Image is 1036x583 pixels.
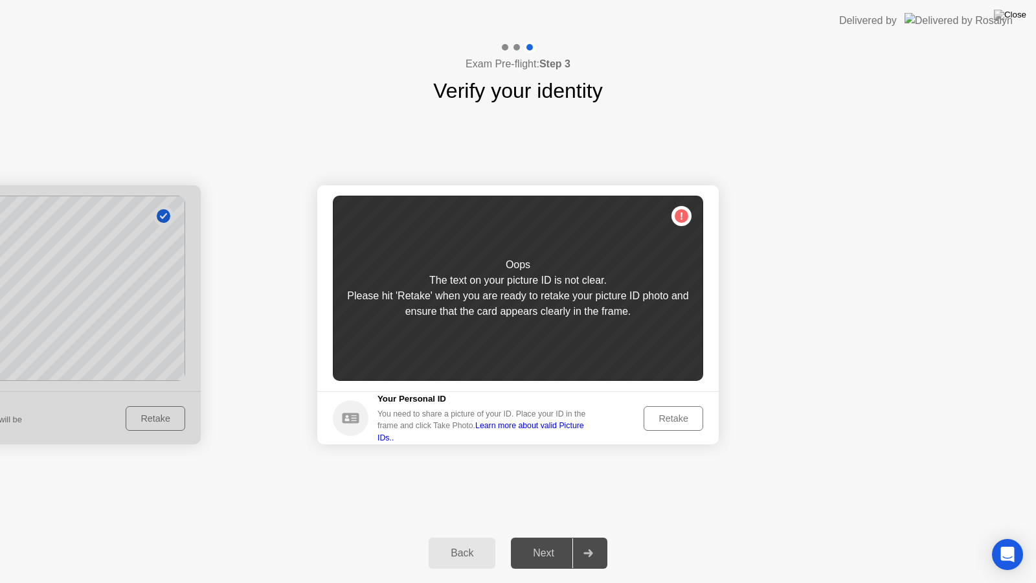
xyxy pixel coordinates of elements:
[377,421,584,442] a: Learn more about valid Picture IDs..
[539,58,570,69] b: Step 3
[506,257,530,273] div: Oops
[648,413,699,424] div: Retake
[377,408,595,444] div: You need to share a picture of your ID. Place your ID in the frame and click Take Photo.
[644,406,703,431] button: Retake
[515,547,572,559] div: Next
[992,539,1023,570] div: Open Intercom Messenger
[905,13,1013,28] img: Delivered by Rosalyn
[433,547,491,559] div: Back
[429,538,495,569] button: Back
[333,288,703,319] div: Please hit 'Retake' when you are ready to retake your picture ID photo and ensure that the card a...
[466,56,570,72] h4: Exam Pre-flight:
[994,10,1026,20] img: Close
[377,393,595,406] h5: Your Personal ID
[511,538,607,569] button: Next
[429,273,607,288] div: The text on your picture ID is not clear.
[839,13,897,29] div: Delivered by
[433,75,602,106] h1: Verify your identity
